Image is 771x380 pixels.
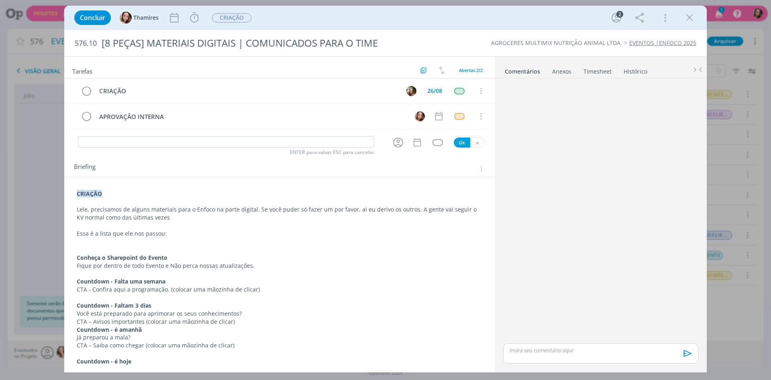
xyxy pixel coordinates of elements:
[77,277,165,285] strong: Countdown - Falta uma semana
[77,254,167,261] strong: Conheça o Sharepoint do Evento
[98,33,434,53] div: [8 PEÇAS] MATERIAIS DIGITAIS | COMUNICADOS PARA O TIME
[74,164,96,174] span: Briefing
[212,13,252,23] button: CRIAÇÃO
[120,12,132,24] img: T
[616,11,623,18] div: 2
[77,205,482,222] p: Lele, precisamos de alguns materiais para o Enfoco na parte digital. Se você puder só fazer um po...
[552,68,571,76] div: Anexos
[77,341,482,349] p: CTA – Saiba como chegar (colocar uma mãozinha de clicar)
[212,13,251,23] span: CRIAÇÃO
[133,15,159,21] span: Thamires
[74,10,111,25] button: Concluir
[459,67,483,73] span: Abertas 2/2
[120,12,159,24] button: TThamires
[77,230,482,238] p: Essa é a lista que ele nos passou:
[406,86,416,96] img: L
[405,85,417,97] button: L
[64,6,707,372] div: dialog
[77,357,131,365] strong: Countdown - é hoje
[96,86,399,96] div: CRIAÇÃO
[504,64,541,76] a: Comentários
[414,110,426,122] button: T
[77,286,482,294] p: CTA - Confira aqui a programação. (colocar uma mãozinha de clicar)
[77,262,482,270] p: Fique por dentro de todo Evento e Não perca nossas atualizações.
[77,326,142,333] strong: Countdown - é amanhã
[623,64,648,76] a: Histórico
[77,366,482,374] p: Nosso evento chegou.
[583,64,612,76] a: Timesheet
[629,39,696,47] a: EVENTOS |ENFOCO 2025
[72,66,92,75] span: Tarefas
[427,88,442,94] div: 26/08
[415,111,425,121] img: T
[439,67,445,74] img: arrow-down-up.svg
[610,11,623,24] button: 2
[77,318,482,326] p: CTA – Avisos importantes (colocar uma mãozinha de clicar)
[77,310,482,318] p: Você está preparado para aprimorar os seus conhecimentos?
[96,112,407,122] div: APROVAÇÃO INTERNA
[77,333,482,341] p: Já preparou a mala?
[491,39,622,47] a: AGROCERES MULTIMIX NUTRIÇÃO ANIMAL LTDA.
[80,14,105,21] span: Concluir
[454,138,470,148] button: Ok
[290,149,374,156] span: ENTER para salvar ESC para cancelar
[77,190,102,197] strong: CRIAÇÃO
[77,302,151,309] strong: Countdown - Faltam 3 dias
[75,39,97,48] span: 576.10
